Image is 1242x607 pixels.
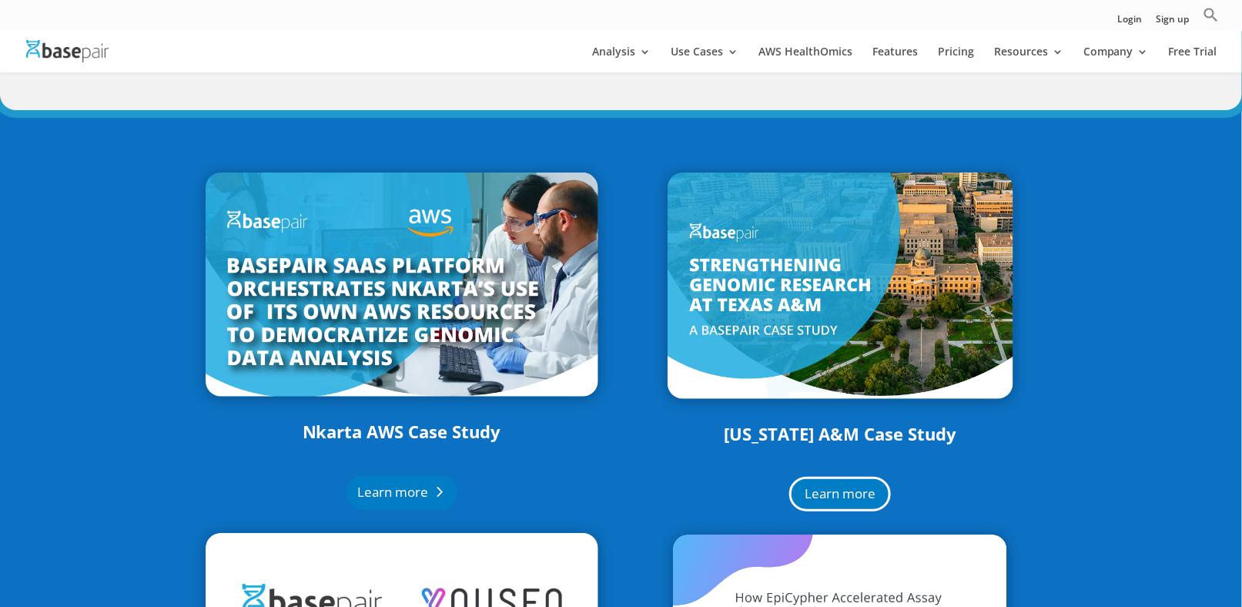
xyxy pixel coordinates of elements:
a: Sign up [1157,15,1190,31]
a: Free Trial [1169,46,1217,72]
a: Nkarta AWS Case Study [303,420,501,443]
a: Login [1118,15,1143,31]
a: Company [1083,46,1149,72]
a: Features [872,46,918,72]
a: [US_STATE] A&M Case Study [724,422,956,445]
a: AWS HealthOmics [758,46,852,72]
a: Pricing [938,46,974,72]
a: Use Cases [671,46,738,72]
a: Resources [994,46,1063,72]
a: Learn more [789,477,891,511]
a: Analysis [592,46,651,72]
a: Learn more [346,475,457,510]
a: Search Icon Link [1204,7,1219,31]
svg: Search [1204,7,1219,22]
img: Basepair [26,40,109,62]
